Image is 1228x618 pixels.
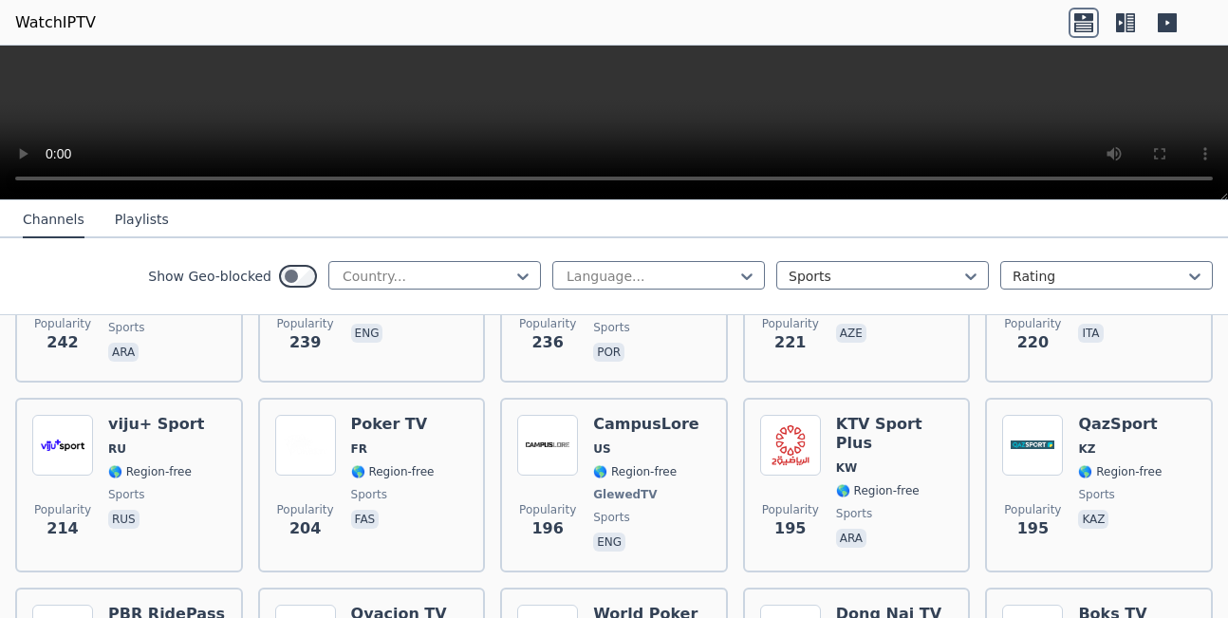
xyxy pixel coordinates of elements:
[593,533,625,552] p: eng
[148,267,271,286] label: Show Geo-blocked
[836,460,858,476] span: KW
[774,517,806,540] span: 195
[108,464,192,479] span: 🌎 Region-free
[23,202,84,238] button: Channels
[762,502,819,517] span: Popularity
[351,487,387,502] span: sports
[108,487,144,502] span: sports
[593,343,624,362] p: por
[1002,415,1063,476] img: QazSport
[289,331,321,354] span: 239
[593,320,629,335] span: sports
[760,415,821,476] img: KTV Sport Plus
[531,517,563,540] span: 196
[593,464,677,479] span: 🌎 Region-free
[277,502,334,517] span: Popularity
[108,441,126,457] span: RU
[351,441,367,457] span: FR
[108,320,144,335] span: sports
[519,502,576,517] span: Popularity
[519,316,576,331] span: Popularity
[1078,464,1162,479] span: 🌎 Region-free
[1078,441,1095,457] span: KZ
[774,331,806,354] span: 221
[836,483,920,498] span: 🌎 Region-free
[351,324,383,343] p: eng
[34,316,91,331] span: Popularity
[1078,324,1103,343] p: ita
[34,502,91,517] span: Popularity
[351,464,435,479] span: 🌎 Region-free
[15,11,96,34] a: WatchIPTV
[108,343,139,362] p: ara
[275,415,336,476] img: Poker TV
[762,316,819,331] span: Popularity
[1078,487,1114,502] span: sports
[115,202,169,238] button: Playlists
[593,510,629,525] span: sports
[1078,510,1108,529] p: kaz
[1004,316,1061,331] span: Popularity
[108,510,140,529] p: rus
[593,415,699,434] h6: CampusLore
[836,415,954,453] h6: KTV Sport Plus
[836,529,866,548] p: ara
[47,331,78,354] span: 242
[593,487,657,502] span: GlewedTV
[1004,502,1061,517] span: Popularity
[108,415,204,434] h6: viju+ Sport
[351,510,380,529] p: fas
[593,441,610,457] span: US
[836,324,866,343] p: aze
[1017,331,1049,354] span: 220
[531,331,563,354] span: 236
[277,316,334,331] span: Popularity
[517,415,578,476] img: CampusLore
[1078,415,1162,434] h6: QazSport
[32,415,93,476] img: viju+ Sport
[836,506,872,521] span: sports
[351,415,435,434] h6: Poker TV
[47,517,78,540] span: 214
[1017,517,1049,540] span: 195
[289,517,321,540] span: 204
